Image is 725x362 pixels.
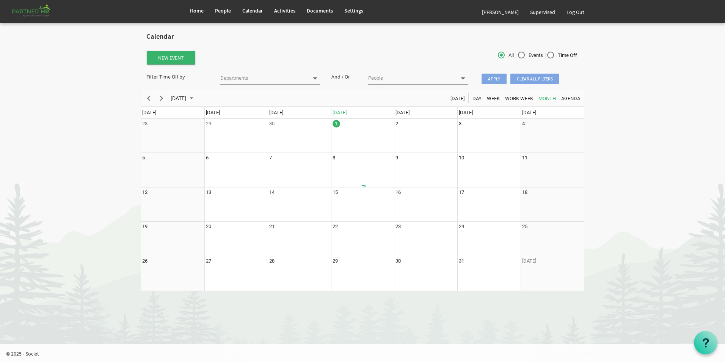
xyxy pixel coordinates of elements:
[215,7,231,14] span: People
[510,74,559,84] span: Clear all filters
[147,51,195,65] button: New Event
[220,73,308,83] input: Departments
[146,33,579,41] h2: Calendar
[476,2,524,23] a: [PERSON_NAME]
[6,350,725,357] p: © 2025 - Societ
[141,90,584,291] schedule: of October 2025
[326,73,363,80] div: And / Or
[274,7,295,14] span: Activities
[190,7,204,14] span: Home
[141,73,215,80] div: Filter Time Off by
[242,7,263,14] span: Calendar
[547,52,577,59] span: Time Off
[530,9,555,16] span: Supervised
[344,7,363,14] span: Settings
[524,2,561,23] a: Supervised
[498,52,514,59] span: All
[307,7,333,14] span: Documents
[561,2,590,23] a: Log Out
[518,52,543,59] span: Events
[482,74,507,84] span: Apply
[368,73,456,83] input: People
[436,50,584,61] div: | |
